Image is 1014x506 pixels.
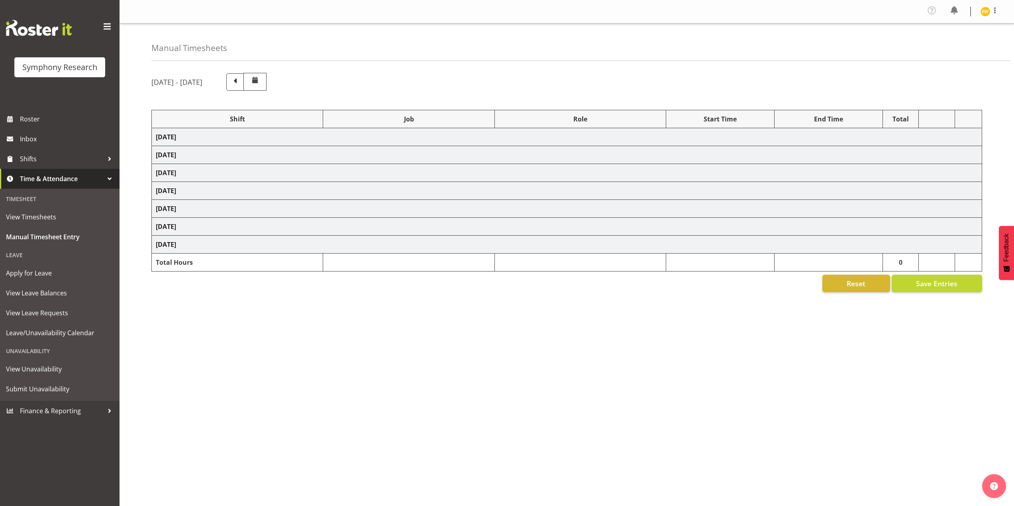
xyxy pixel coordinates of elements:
span: Finance & Reporting [20,405,104,417]
span: Submit Unavailability [6,383,114,395]
td: [DATE] [152,236,982,254]
td: [DATE] [152,200,982,218]
td: [DATE] [152,182,982,200]
button: Reset [822,275,890,292]
div: Start Time [670,114,770,124]
span: Reset [847,278,865,289]
div: Symphony Research [22,61,97,73]
td: [DATE] [152,146,982,164]
span: View Leave Requests [6,307,114,319]
div: End Time [779,114,879,124]
td: 0 [883,254,919,272]
div: Job [327,114,490,124]
a: View Leave Balances [2,283,118,303]
span: Roster [20,113,116,125]
td: [DATE] [152,164,982,182]
span: Leave/Unavailability Calendar [6,327,114,339]
a: Leave/Unavailability Calendar [2,323,118,343]
span: Apply for Leave [6,267,114,279]
span: View Unavailability [6,363,114,375]
span: View Timesheets [6,211,114,223]
div: Unavailability [2,343,118,359]
span: Shifts [20,153,104,165]
td: Total Hours [152,254,323,272]
img: help-xxl-2.png [990,482,998,490]
h5: [DATE] - [DATE] [151,78,202,86]
span: Feedback [1003,234,1010,262]
span: Save Entries [916,278,957,289]
button: Feedback - Show survey [999,226,1014,280]
span: View Leave Balances [6,287,114,299]
div: Role [499,114,662,124]
img: Rosterit website logo [6,20,72,36]
span: Inbox [20,133,116,145]
div: Timesheet [2,191,118,207]
img: enrica-walsh11863.jpg [981,7,990,16]
a: Manual Timesheet Entry [2,227,118,247]
a: View Timesheets [2,207,118,227]
td: [DATE] [152,128,982,146]
a: View Leave Requests [2,303,118,323]
h4: Manual Timesheets [151,43,227,53]
a: View Unavailability [2,359,118,379]
div: Shift [156,114,319,124]
button: Save Entries [892,275,982,292]
span: Manual Timesheet Entry [6,231,114,243]
a: Submit Unavailability [2,379,118,399]
div: Leave [2,247,118,263]
td: [DATE] [152,218,982,236]
a: Apply for Leave [2,263,118,283]
div: Total [887,114,915,124]
span: Time & Attendance [20,173,104,185]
